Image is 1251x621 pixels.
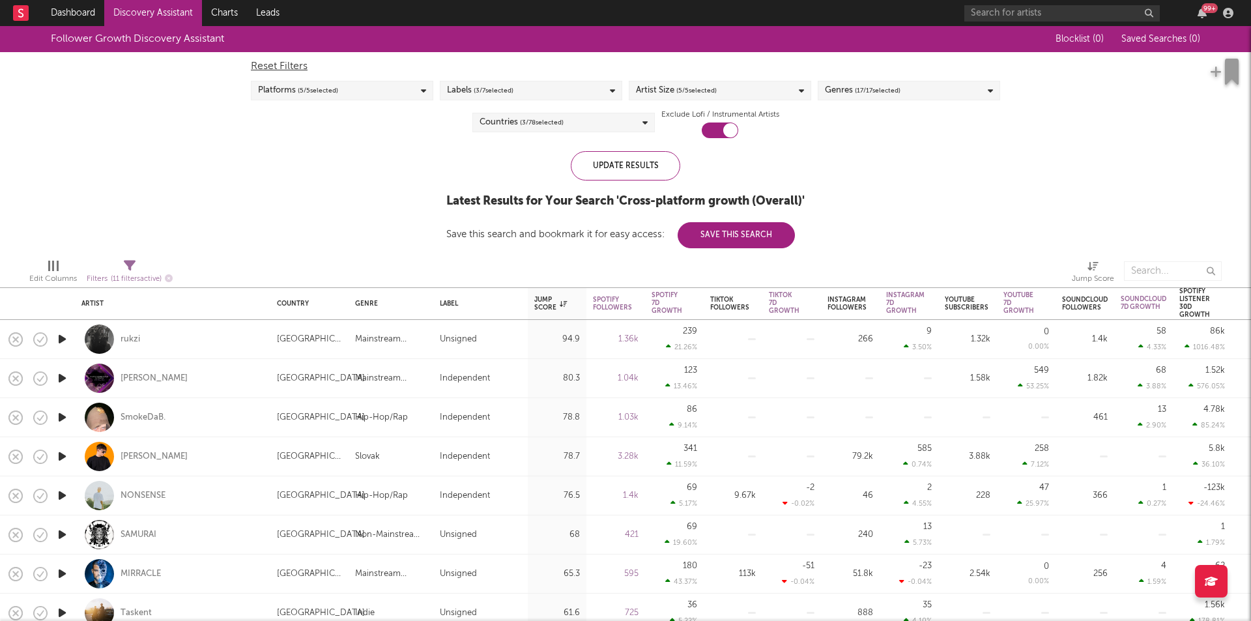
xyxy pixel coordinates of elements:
div: 0.27 % [1138,499,1166,508]
div: 1.4k [593,488,639,504]
div: Update Results [571,151,680,181]
div: 228 [945,488,990,504]
div: Unsigned [440,605,477,621]
div: 113k [710,566,756,582]
div: 69 [687,523,697,531]
div: 78.7 [534,449,580,465]
div: Labels [447,83,513,98]
div: 5.73 % [904,538,932,547]
div: 78.8 [534,410,580,426]
div: 256 [1062,566,1108,582]
div: Jump Score [1072,255,1114,293]
button: Save This Search [678,222,795,248]
div: 79.2k [827,449,873,465]
div: Instagram 7D Growth [886,291,925,315]
div: 1016.48 % [1185,343,1225,351]
div: 576.05 % [1188,382,1225,390]
div: Independent [440,410,490,426]
div: 595 [593,566,639,582]
button: Saved Searches (0) [1117,34,1200,44]
a: Taskent [121,607,152,619]
div: 5.8k [1209,444,1225,453]
input: Search for artists [964,5,1160,22]
div: 461 [1062,410,1108,426]
div: [GEOGRAPHIC_DATA] [277,605,365,621]
div: 13 [923,523,932,531]
div: 1.82k [1062,371,1108,386]
div: 180 [683,562,697,570]
div: 1 [1162,484,1166,492]
a: [PERSON_NAME] [121,373,188,384]
div: 4.78k [1203,405,1225,414]
div: 4.33 % [1138,343,1166,351]
div: Filters(11 filters active) [87,255,173,293]
div: 258 [1035,444,1049,453]
div: 341 [683,444,697,453]
div: 2.54k [945,566,990,582]
div: 47 [1039,484,1049,492]
div: Tiktok 7D Growth [769,291,799,315]
div: 35 [923,601,932,609]
div: Reset Filters [251,59,1000,74]
a: rukzi [121,334,140,345]
div: -0.02 % [783,499,814,508]
div: Slovak [355,449,380,465]
div: Mainstream Electronic [355,566,427,582]
div: 123 [684,366,697,375]
div: Artist [81,300,257,308]
div: 888 [827,605,873,621]
div: YouTube 7D Growth [1003,291,1034,315]
div: Hip-Hop/Rap [355,488,408,504]
div: 0.74 % [903,460,932,469]
span: ( 5 / 5 selected) [676,83,717,98]
div: -123k [1203,484,1225,492]
div: -0.04 % [782,577,814,586]
div: 46 [827,488,873,504]
div: -51 [802,562,814,570]
div: 21.26 % [666,343,697,351]
div: 7.12 % [1022,460,1049,469]
div: Jump Score [534,296,567,311]
div: Indie [355,605,375,621]
div: 19.60 % [665,538,697,547]
div: 13 [1158,405,1166,414]
div: Unsigned [440,332,477,347]
div: 1.36k [593,332,639,347]
div: Jump Score [1072,271,1114,287]
span: ( 11 filters active) [111,276,162,283]
div: Mainstream Electronic [355,332,427,347]
div: 0.00 % [1028,578,1049,585]
label: Exclude Lofi / Instrumental Artists [661,107,779,123]
div: Spotify Listener 30D Growth [1179,287,1210,319]
div: 86 [687,405,697,414]
div: 2 [927,484,932,492]
div: Hip-Hop/Rap [355,410,408,426]
div: Independent [440,488,490,504]
div: 68 [534,527,580,543]
div: 4 [1161,562,1166,570]
div: 2.90 % [1138,421,1166,429]
div: 85.24 % [1192,421,1225,429]
a: SAMURAI [121,529,156,541]
div: Unsigned [440,566,477,582]
div: -0.04 % [899,577,932,586]
div: Label [440,300,515,308]
div: Unsigned [440,527,477,543]
div: -2 [806,484,814,492]
div: -24.46 % [1188,499,1225,508]
div: 58 [1157,327,1166,336]
span: ( 17 / 17 selected) [855,83,900,98]
div: 11.59 % [667,460,697,469]
div: Spotify 7D Growth [652,291,682,315]
div: 13.46 % [665,382,697,390]
div: 51.8k [827,566,873,582]
div: NONSENSE [121,490,165,502]
div: YouTube Subscribers [945,296,988,311]
div: MIRRACLE [121,568,161,580]
a: SmokeDaB. [121,412,165,424]
div: Save this search and bookmark it for easy access: [446,229,795,239]
div: [GEOGRAPHIC_DATA] [277,332,342,347]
